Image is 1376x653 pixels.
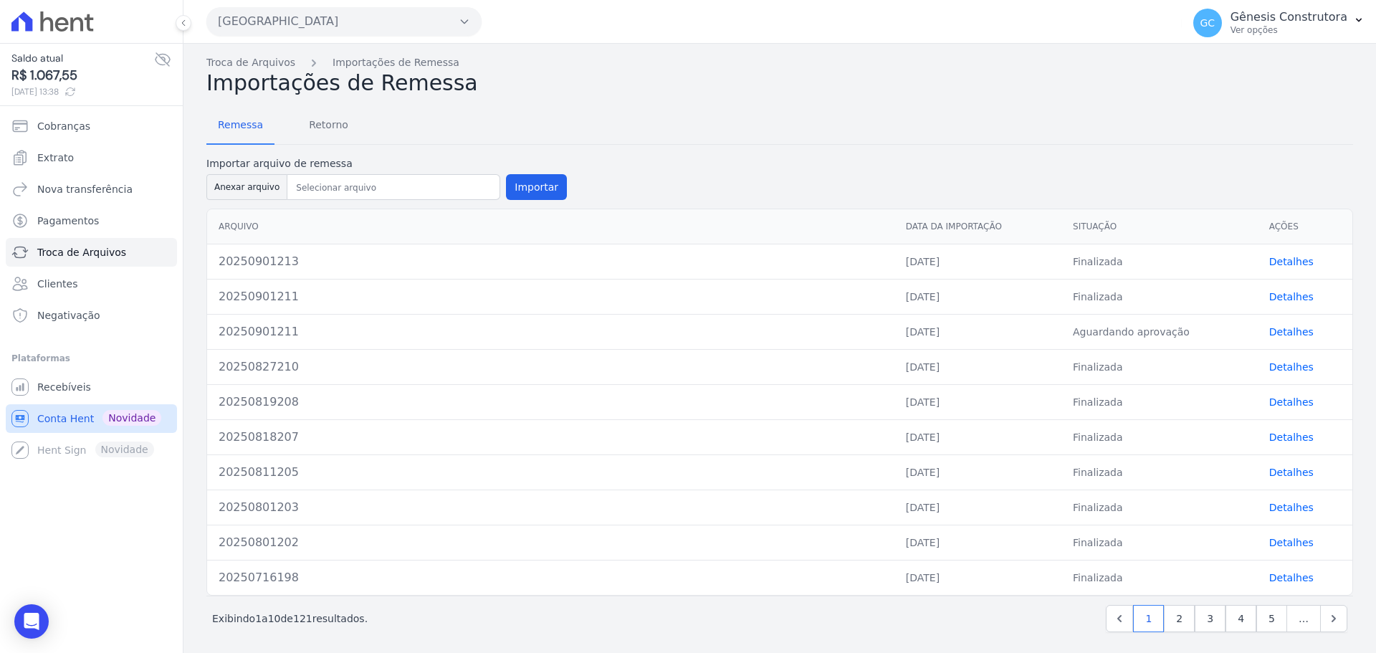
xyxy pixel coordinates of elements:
[209,110,272,139] span: Remessa
[11,85,154,98] span: [DATE] 13:38
[1061,454,1258,490] td: Finalizada
[268,613,281,624] span: 10
[219,534,883,551] div: 20250801202
[1061,560,1258,595] td: Finalizada
[206,108,274,145] a: Remessa
[1061,314,1258,349] td: Aguardando aprovação
[333,55,459,70] a: Importações de Remessa
[14,604,49,639] div: Open Intercom Messenger
[290,179,497,196] input: Selecionar arquivo
[37,214,99,228] span: Pagamentos
[6,206,177,235] a: Pagamentos
[1061,279,1258,314] td: Finalizada
[1231,24,1347,36] p: Ver opções
[894,454,1061,490] td: [DATE]
[219,323,883,340] div: 20250901211
[506,174,567,200] button: Importar
[1195,605,1225,632] a: 3
[37,277,77,291] span: Clientes
[6,143,177,172] a: Extrato
[6,301,177,330] a: Negativação
[1133,605,1164,632] a: 1
[1258,209,1352,244] th: Ações
[1231,10,1347,24] p: Gênesis Construtora
[1061,490,1258,525] td: Finalizada
[1269,537,1314,548] a: Detalhes
[1256,605,1287,632] a: 5
[219,358,883,376] div: 20250827210
[6,404,177,433] a: Conta Hent Novidade
[219,288,883,305] div: 20250901211
[1182,3,1376,43] button: GC Gênesis Construtora Ver opções
[1061,209,1258,244] th: Situação
[1225,605,1256,632] a: 4
[37,380,91,394] span: Recebíveis
[894,244,1061,279] td: [DATE]
[894,419,1061,454] td: [DATE]
[207,209,894,244] th: Arquivo
[6,238,177,267] a: Troca de Arquivos
[1269,291,1314,302] a: Detalhes
[6,270,177,298] a: Clientes
[894,349,1061,384] td: [DATE]
[11,350,171,367] div: Plataformas
[1061,419,1258,454] td: Finalizada
[894,209,1061,244] th: Data da Importação
[1269,467,1314,478] a: Detalhes
[1269,326,1314,338] a: Detalhes
[1269,256,1314,267] a: Detalhes
[206,174,287,200] button: Anexar arquivo
[219,429,883,446] div: 20250818207
[219,464,883,481] div: 20250811205
[1164,605,1195,632] a: 2
[212,611,368,626] p: Exibindo a de resultados.
[300,110,357,139] span: Retorno
[297,108,360,145] a: Retorno
[6,175,177,204] a: Nova transferência
[1106,605,1133,632] a: Previous
[1286,605,1321,632] span: …
[219,394,883,411] div: 20250819208
[37,119,90,133] span: Cobranças
[206,55,295,70] a: Troca de Arquivos
[1269,502,1314,513] a: Detalhes
[219,253,883,270] div: 20250901213
[1061,525,1258,560] td: Finalizada
[1061,349,1258,384] td: Finalizada
[1269,361,1314,373] a: Detalhes
[1269,432,1314,443] a: Detalhes
[894,384,1061,419] td: [DATE]
[1320,605,1347,632] a: Next
[894,525,1061,560] td: [DATE]
[37,182,133,196] span: Nova transferência
[1269,572,1314,583] a: Detalhes
[1061,384,1258,419] td: Finalizada
[6,373,177,401] a: Recebíveis
[11,51,154,66] span: Saldo atual
[894,560,1061,595] td: [DATE]
[1061,244,1258,279] td: Finalizada
[206,70,1353,96] h2: Importações de Remessa
[37,308,100,323] span: Negativação
[37,151,74,165] span: Extrato
[894,279,1061,314] td: [DATE]
[11,66,154,85] span: R$ 1.067,55
[11,112,171,464] nav: Sidebar
[894,314,1061,349] td: [DATE]
[255,613,262,624] span: 1
[219,499,883,516] div: 20250801203
[293,613,312,624] span: 121
[219,569,883,586] div: 20250716198
[1269,396,1314,408] a: Detalhes
[102,410,161,426] span: Novidade
[1200,18,1215,28] span: GC
[206,55,1353,70] nav: Breadcrumb
[37,245,126,259] span: Troca de Arquivos
[206,156,567,171] label: Importar arquivo de remessa
[206,7,482,36] button: [GEOGRAPHIC_DATA]
[894,490,1061,525] td: [DATE]
[6,112,177,140] a: Cobranças
[37,411,94,426] span: Conta Hent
